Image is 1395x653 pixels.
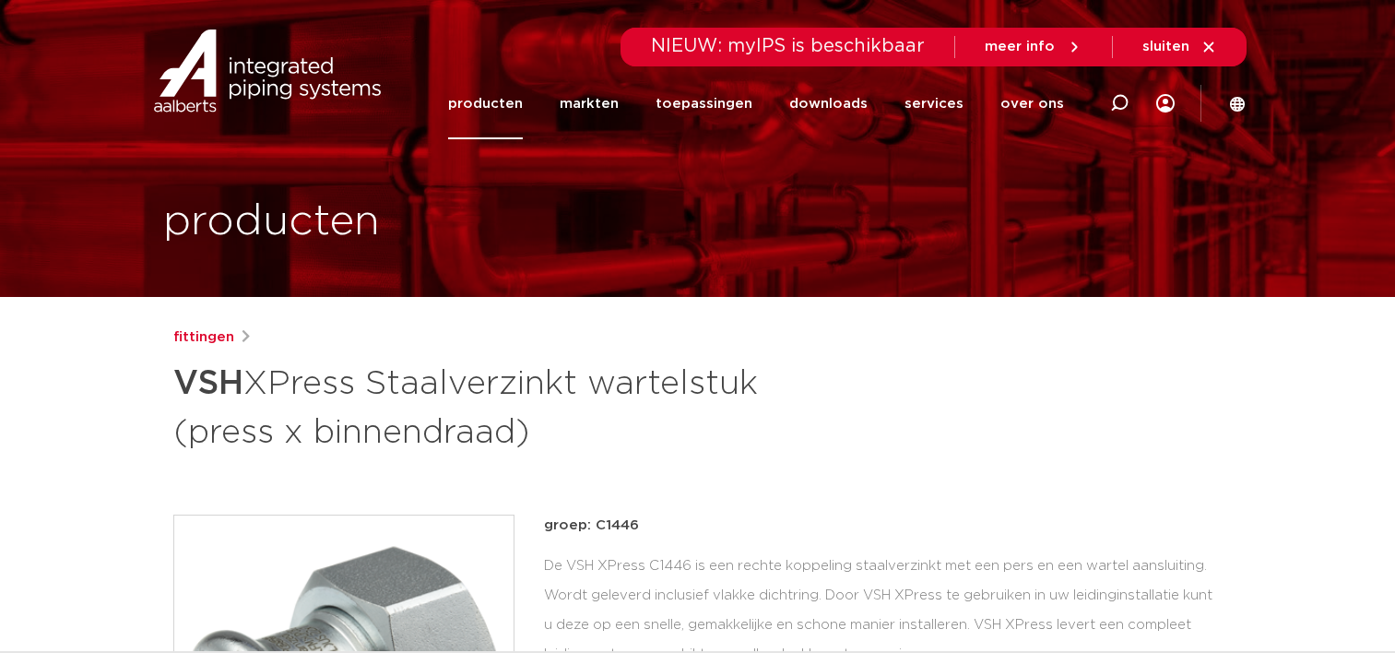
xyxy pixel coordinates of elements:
nav: Menu [448,68,1064,139]
a: meer info [985,39,1082,55]
a: fittingen [173,326,234,349]
a: over ons [1000,68,1064,139]
a: sluiten [1142,39,1217,55]
p: groep: C1446 [544,515,1223,537]
a: markten [560,68,619,139]
a: downloads [789,68,868,139]
span: meer info [985,40,1055,53]
h1: producten [163,193,380,252]
a: toepassingen [656,68,752,139]
span: sluiten [1142,40,1189,53]
a: producten [448,68,523,139]
h1: XPress Staalverzinkt wartelstuk (press x binnendraad) [173,356,866,456]
span: NIEUW: myIPS is beschikbaar [651,37,925,55]
strong: VSH [173,367,243,400]
a: services [904,68,963,139]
